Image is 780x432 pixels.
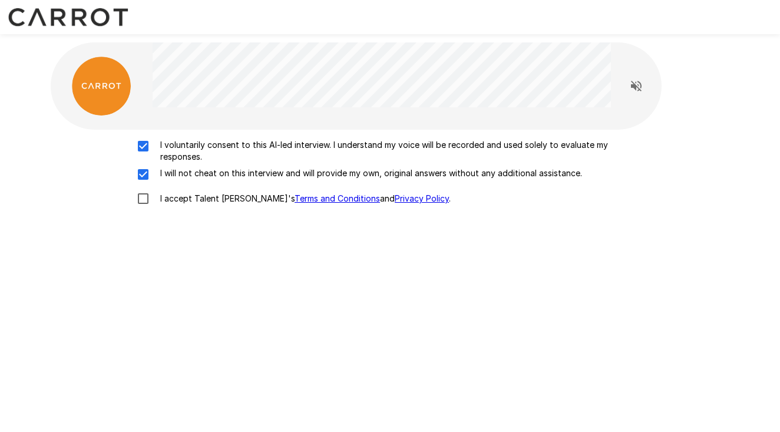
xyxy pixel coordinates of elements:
p: I will not cheat on this interview and will provide my own, original answers without any addition... [156,167,582,179]
button: Read questions aloud [624,74,648,98]
img: carrot_logo.png [72,57,131,116]
p: I accept Talent [PERSON_NAME]'s and . [156,193,451,205]
a: Terms and Conditions [295,193,380,203]
p: I voluntarily consent to this AI-led interview. I understand my voice will be recorded and used s... [156,139,649,163]
a: Privacy Policy [395,193,449,203]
